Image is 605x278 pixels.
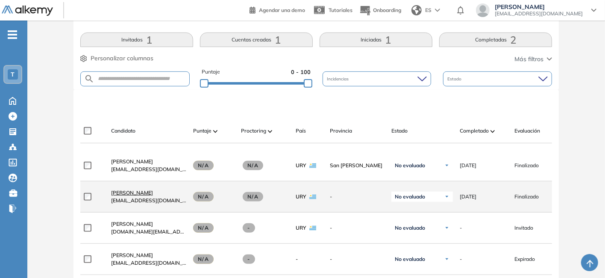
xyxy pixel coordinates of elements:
[330,162,385,169] span: San [PERSON_NAME]
[111,259,186,267] span: [EMAIL_ADDRESS][DOMAIN_NAME]
[91,54,153,63] span: Personalizar columnas
[309,163,316,168] img: URY
[11,71,15,78] span: T
[111,127,135,135] span: Candidato
[514,255,535,263] span: Expirado
[80,33,193,47] button: Invitados1
[213,130,217,133] img: [missing "en.ARROW_ALT" translation]
[460,162,476,169] span: [DATE]
[329,7,352,13] span: Tutoriales
[202,68,220,76] span: Puntaje
[111,197,186,204] span: [EMAIL_ADDRESS][DOMAIN_NAME]
[111,189,153,196] span: [PERSON_NAME]
[309,194,316,199] img: URY
[444,257,449,262] img: Ícono de flecha
[111,158,186,166] a: [PERSON_NAME]
[514,162,539,169] span: Finalizado
[514,127,540,135] span: Evaluación
[460,255,462,263] span: -
[243,254,255,264] span: -
[111,252,153,258] span: [PERSON_NAME]
[111,221,153,227] span: [PERSON_NAME]
[241,127,266,135] span: Proctoring
[444,225,449,231] img: Ícono de flecha
[439,33,552,47] button: Completadas2
[111,189,186,197] a: [PERSON_NAME]
[259,7,305,13] span: Agendar una demo
[330,193,385,201] span: -
[395,193,425,200] span: No evaluado
[111,251,186,259] a: [PERSON_NAME]
[193,254,214,264] span: N/A
[514,224,533,232] span: Invitado
[327,76,350,82] span: Incidencias
[514,55,543,64] span: Más filtros
[309,225,316,231] img: URY
[320,33,432,47] button: Iniciadas1
[323,71,432,86] div: Incidencias
[460,193,476,201] span: [DATE]
[111,166,186,173] span: [EMAIL_ADDRESS][DOMAIN_NAME]
[514,55,552,64] button: Más filtros
[243,161,263,170] span: N/A
[84,74,94,84] img: SEARCH_ALT
[296,224,306,232] span: URY
[2,6,53,16] img: Logo
[291,68,311,76] span: 0 - 100
[111,158,153,165] span: [PERSON_NAME]
[444,194,449,199] img: Ícono de flecha
[495,3,583,10] span: [PERSON_NAME]
[395,162,425,169] span: No evaluado
[296,127,306,135] span: País
[330,224,385,232] span: -
[443,71,552,86] div: Estado
[296,255,298,263] span: -
[425,6,432,14] span: ES
[514,193,539,201] span: Finalizado
[200,33,313,47] button: Cuentas creadas1
[268,130,272,133] img: [missing "en.ARROW_ALT" translation]
[330,127,352,135] span: Provincia
[435,9,440,12] img: arrow
[460,224,462,232] span: -
[359,1,401,20] button: Onboarding
[373,7,401,13] span: Onboarding
[250,4,305,15] a: Agendar una demo
[111,228,186,236] span: [DOMAIN_NAME][EMAIL_ADDRESS][DOMAIN_NAME]
[193,223,214,233] span: N/A
[330,255,385,263] span: -
[444,163,449,168] img: Ícono de flecha
[80,54,153,63] button: Personalizar columnas
[460,127,489,135] span: Completado
[411,5,422,15] img: world
[193,192,214,201] span: N/A
[395,256,425,263] span: No evaluado
[395,225,425,231] span: No evaluado
[447,76,463,82] span: Estado
[296,193,306,201] span: URY
[111,220,186,228] a: [PERSON_NAME]
[243,192,263,201] span: N/A
[296,162,306,169] span: URY
[193,161,214,170] span: N/A
[243,223,255,233] span: -
[490,130,495,133] img: [missing "en.ARROW_ALT" translation]
[8,34,17,35] i: -
[391,127,408,135] span: Estado
[495,10,583,17] span: [EMAIL_ADDRESS][DOMAIN_NAME]
[193,127,211,135] span: Puntaje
